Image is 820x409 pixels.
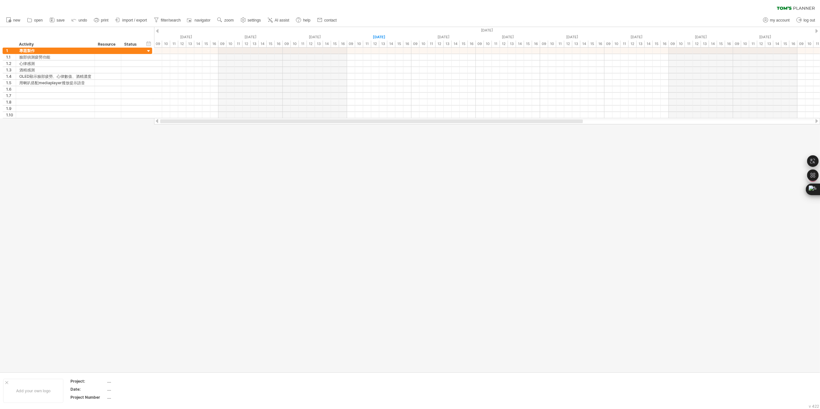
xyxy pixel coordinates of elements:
[114,16,149,24] a: import / export
[48,16,67,24] a: save
[107,378,161,384] div: ....
[195,18,210,23] span: navigator
[516,41,524,47] div: 14
[749,41,757,47] div: 11
[323,41,331,47] div: 14
[161,18,181,23] span: filter/search
[717,41,725,47] div: 15
[629,41,637,47] div: 12
[556,41,564,47] div: 11
[773,41,781,47] div: 14
[331,41,339,47] div: 15
[637,41,645,47] div: 13
[685,41,693,47] div: 11
[468,41,476,47] div: 16
[6,60,16,67] div: 1.2
[460,41,468,47] div: 15
[275,41,283,47] div: 16
[70,16,89,24] a: undo
[178,41,186,47] div: 12
[98,41,117,48] div: Resource
[92,16,110,24] a: print
[70,386,106,392] div: Date:
[540,41,548,47] div: 09
[532,41,540,47] div: 16
[436,41,444,47] div: 12
[428,41,436,47] div: 11
[6,80,16,86] div: 1.5
[363,41,371,47] div: 11
[508,41,516,47] div: 13
[307,41,315,47] div: 12
[101,18,108,23] span: print
[19,41,91,48] div: Activity
[248,18,261,23] span: settings
[291,41,299,47] div: 10
[621,41,629,47] div: 11
[444,41,452,47] div: 13
[770,18,790,23] span: my account
[243,41,251,47] div: 12
[13,18,20,23] span: new
[259,41,267,47] div: 14
[34,18,43,23] span: open
[210,41,218,47] div: 16
[6,93,16,99] div: 1.7
[122,18,147,23] span: import / export
[661,41,669,47] div: 16
[154,41,162,47] div: 09
[596,41,604,47] div: 16
[19,73,91,79] div: OLED顯示臉部疲勞、心律數值、酒精濃度
[403,41,411,47] div: 16
[419,41,428,47] div: 10
[653,41,661,47] div: 15
[25,16,45,24] a: open
[78,18,87,23] span: undo
[789,41,797,47] div: 16
[19,48,91,54] div: 專題製作
[604,41,613,47] div: 09
[765,41,773,47] div: 13
[797,41,806,47] div: 09
[693,41,701,47] div: 12
[809,404,819,409] div: v 422
[152,16,183,24] a: filter/search
[186,41,194,47] div: 13
[324,18,337,23] span: contact
[733,34,797,41] div: Sunday, 21 September 2025
[795,16,817,24] a: log out
[564,41,572,47] div: 12
[781,41,789,47] div: 15
[6,48,16,54] div: 1
[107,386,161,392] div: ....
[645,41,653,47] div: 14
[669,34,733,41] div: Saturday, 20 September 2025
[572,41,580,47] div: 13
[355,41,363,47] div: 10
[379,41,387,47] div: 13
[239,16,263,24] a: settings
[5,16,22,24] a: new
[806,41,814,47] div: 10
[216,16,235,24] a: zoom
[761,16,792,24] a: my account
[267,41,275,47] div: 15
[387,41,395,47] div: 14
[6,112,16,118] div: 1.10
[757,41,765,47] div: 12
[524,41,532,47] div: 15
[283,34,347,41] div: Sunday, 14 September 2025
[202,41,210,47] div: 15
[294,16,312,24] a: help
[19,80,91,86] div: 用喇叭搭配mediaplayer撥放提示語音
[226,41,235,47] div: 10
[154,34,218,41] div: Friday, 12 September 2025
[476,34,540,41] div: Wednesday, 17 September 2025
[303,18,310,23] span: help
[194,41,202,47] div: 14
[316,16,339,24] a: contact
[709,41,717,47] div: 14
[6,99,16,105] div: 1.8
[604,34,669,41] div: Friday, 19 September 2025
[347,34,411,41] div: Monday, 15 September 2025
